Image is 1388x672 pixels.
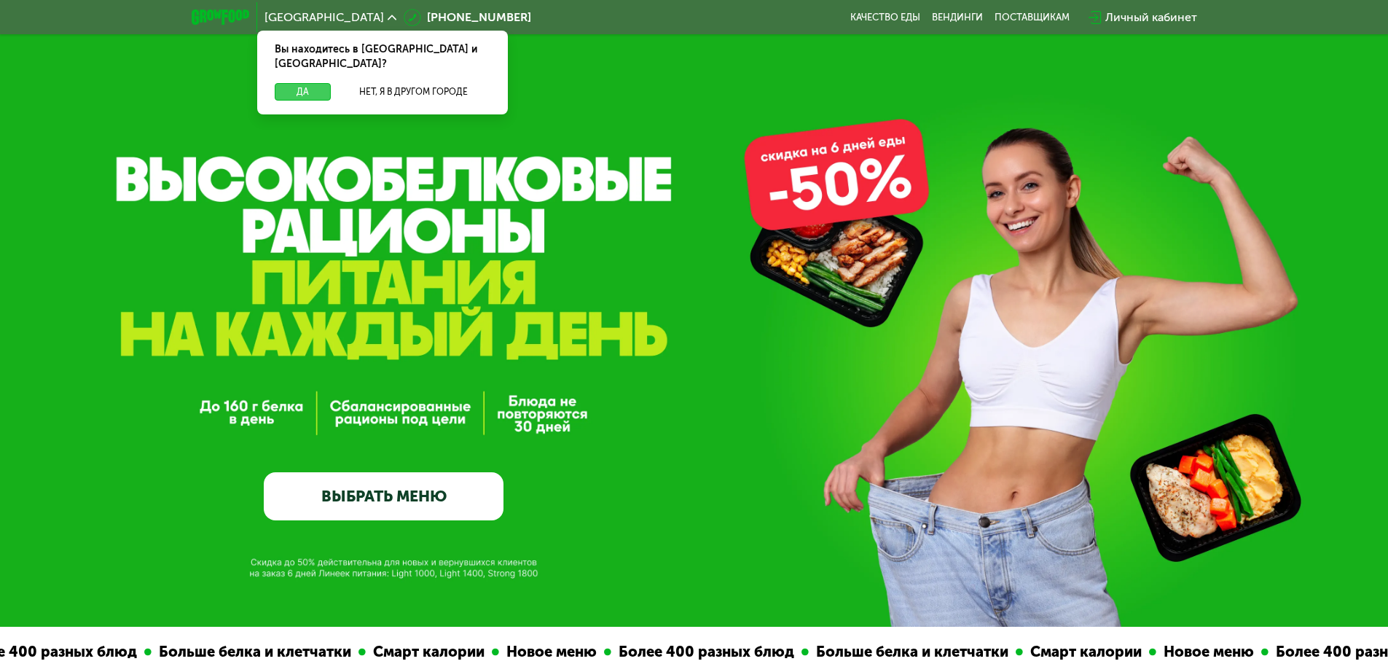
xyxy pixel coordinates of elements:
[275,83,331,101] button: Да
[498,641,603,663] div: Новое меню
[808,641,1015,663] div: Больше белка и клетчатки
[337,83,490,101] button: Нет, я в другом городе
[611,641,801,663] div: Более 400 разных блюд
[365,641,491,663] div: Смарт калории
[1105,9,1197,26] div: Личный кабинет
[850,12,920,23] a: Качество еды
[1022,641,1148,663] div: Смарт калории
[151,641,358,663] div: Больше белка и клетчатки
[932,12,983,23] a: Вендинги
[995,12,1070,23] div: поставщикам
[264,472,503,520] a: ВЫБРАТЬ МЕНЮ
[1156,641,1260,663] div: Новое меню
[257,31,508,83] div: Вы находитесь в [GEOGRAPHIC_DATA] и [GEOGRAPHIC_DATA]?
[264,12,384,23] span: [GEOGRAPHIC_DATA]
[404,9,531,26] a: [PHONE_NUMBER]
